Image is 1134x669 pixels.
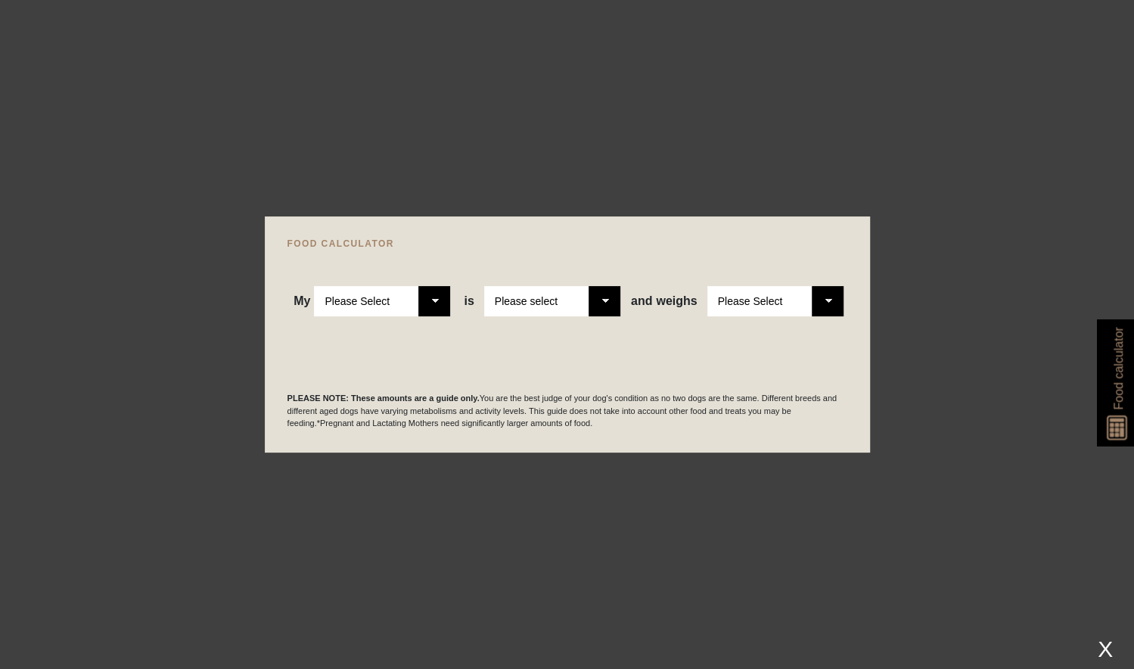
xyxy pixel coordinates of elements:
[631,294,656,308] span: and
[1109,327,1127,409] span: Food calculator
[287,392,847,430] p: You are the best judge of your dog's condition as no two dogs are the same. Different breeds and ...
[631,294,697,308] span: weighs
[294,294,310,308] span: My
[1092,636,1119,661] div: X
[287,239,847,248] h4: FOOD CALCULATOR
[464,294,474,308] span: is
[287,394,480,403] b: PLEASE NOTE: These amounts are a guide only.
